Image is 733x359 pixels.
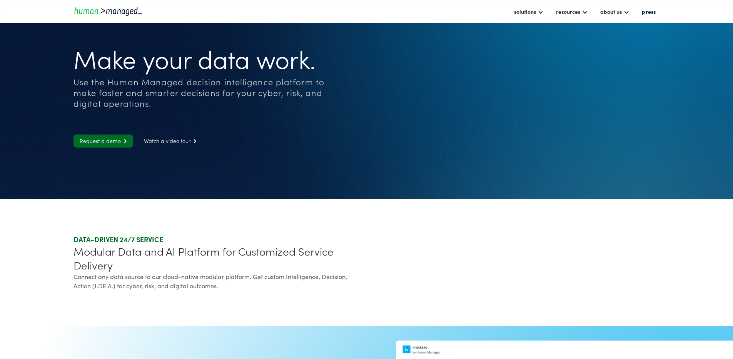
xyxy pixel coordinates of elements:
span:  [121,139,127,144]
div: resources [556,7,580,16]
a: home [73,6,143,17]
a: Watch a video tour [138,135,203,148]
span:  [190,139,197,144]
div: about us [600,7,622,16]
div: DATA-DRIVEN 24/7 SERVICE [73,235,364,244]
div: about us [596,5,633,18]
div: Modular Data and AI Platform for Customized Service Delivery [73,244,364,272]
div: solutions [514,7,536,16]
h1: Make your data work. [73,43,327,73]
div: solutions [510,5,548,18]
div: Connect any data source to our cloud-native modular platform. Get custom Intelligence, Decision, ... [73,272,364,290]
a: Request a demo [73,135,133,148]
div: resources [552,5,592,18]
a: press [638,5,660,18]
div: Use the Human Managed decision intelligence platform to make faster and smarter decisions for you... [73,76,327,109]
